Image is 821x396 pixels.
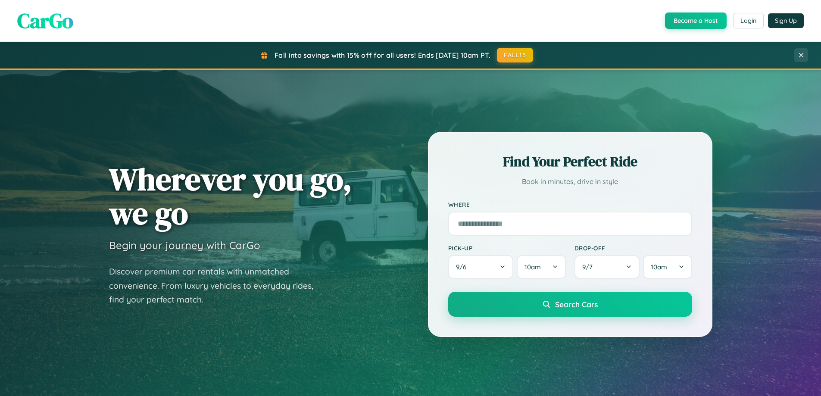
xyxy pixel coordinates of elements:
[109,239,260,252] h3: Begin your journey with CarGo
[574,255,640,279] button: 9/7
[582,263,597,271] span: 9 / 7
[733,13,764,28] button: Login
[517,255,565,279] button: 10am
[574,244,692,252] label: Drop-off
[448,255,514,279] button: 9/6
[497,48,533,62] button: FALL15
[448,244,566,252] label: Pick-up
[275,51,490,59] span: Fall into savings with 15% off for all users! Ends [DATE] 10am PT.
[643,255,692,279] button: 10am
[524,263,541,271] span: 10am
[665,12,727,29] button: Become a Host
[17,6,73,35] span: CarGo
[448,292,692,317] button: Search Cars
[109,265,325,307] p: Discover premium car rentals with unmatched convenience. From luxury vehicles to everyday rides, ...
[651,263,667,271] span: 10am
[768,13,804,28] button: Sign Up
[109,162,352,230] h1: Wherever you go, we go
[448,152,692,171] h2: Find Your Perfect Ride
[448,201,692,208] label: Where
[555,299,598,309] span: Search Cars
[448,175,692,188] p: Book in minutes, drive in style
[456,263,471,271] span: 9 / 6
